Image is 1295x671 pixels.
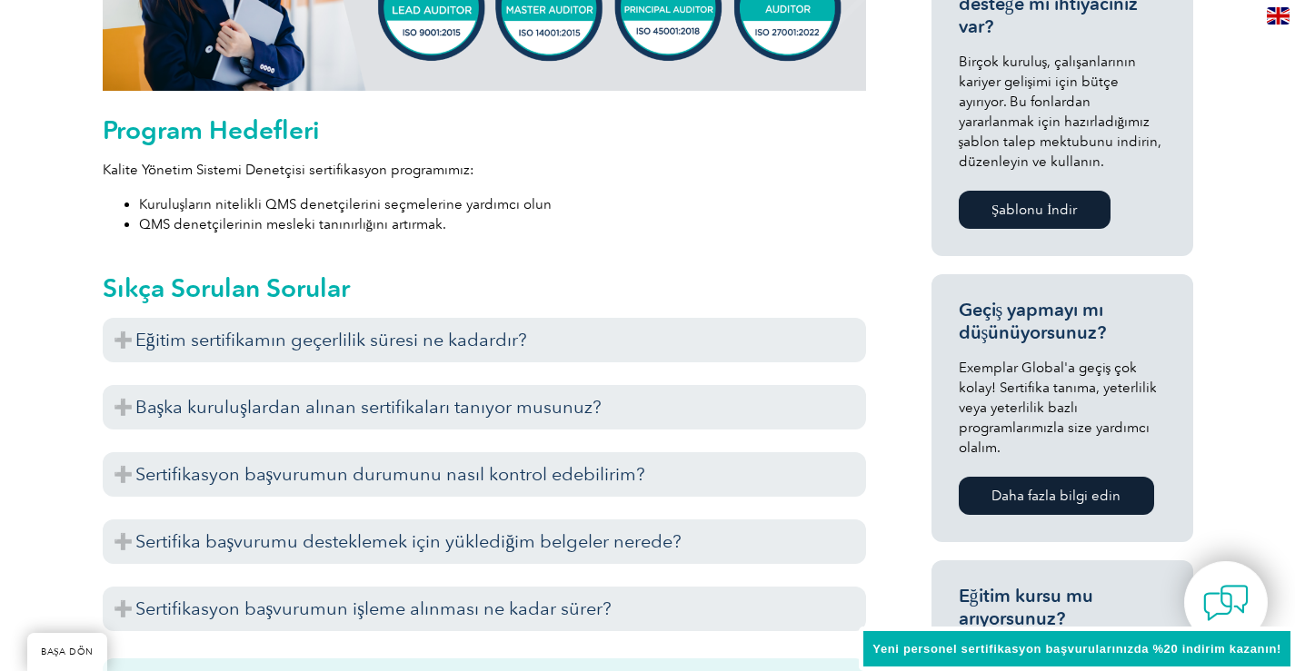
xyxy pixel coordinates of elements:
[1267,7,1290,25] img: en
[135,530,682,552] font: Sertifika başvurumu desteklemek için yüklediğim belgeler nerede?
[103,162,474,178] font: Kalite Yönetim Sistemi Denetçisi sertifikasyon programımız:
[959,585,1093,629] font: Eğitim kursu mu arıyorsunuz?
[959,477,1154,515] a: Daha fazla bilgi edin
[872,642,1281,656] font: Yeni personel sertifikasyon başvurularınızda %20 indirim kazanın!
[959,360,1157,456] font: Exemplar Global'a geçiş çok kolay! Sertifika tanıma, yeterlilik veya yeterlilik bazlı programları...
[135,463,646,485] font: Sertifikasyon başvurumun durumunu nasıl kontrol edebilirim?
[135,597,613,619] font: Sertifikasyon başvurumun işleme alınması ne kadar sürer?
[135,396,603,418] font: Başka kuruluşlardan alınan sertifikaları tanıyor musunuz?
[991,202,1077,218] font: Şablonu İndir
[1203,580,1249,626] img: contact-chat.png
[959,299,1107,343] font: Geçiş yapmayı mı düşünüyorsunuz?
[103,272,350,303] font: Sıkça Sorulan Sorular
[959,54,1162,170] font: Birçok kuruluş, çalışanlarının kariyer gelişimi için bütçe ayırıyor. Bu fonlardan yararlanmak içi...
[135,329,527,350] font: Eğitim sertifikamın geçerlilik süresi ne kadardır?
[41,646,94,657] font: BAŞA DÖN
[991,488,1121,504] font: Daha fazla bilgi edin
[27,633,107,671] a: BAŞA DÖN
[139,216,447,232] font: QMS denetçilerinin mesleki tanınırlığını artırmak.
[139,196,553,212] font: Kuruluşların nitelikli QMS denetçilerini seçmelerine yardımcı olun
[103,114,320,145] font: Program Hedefleri
[959,191,1111,229] a: Şablonu İndir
